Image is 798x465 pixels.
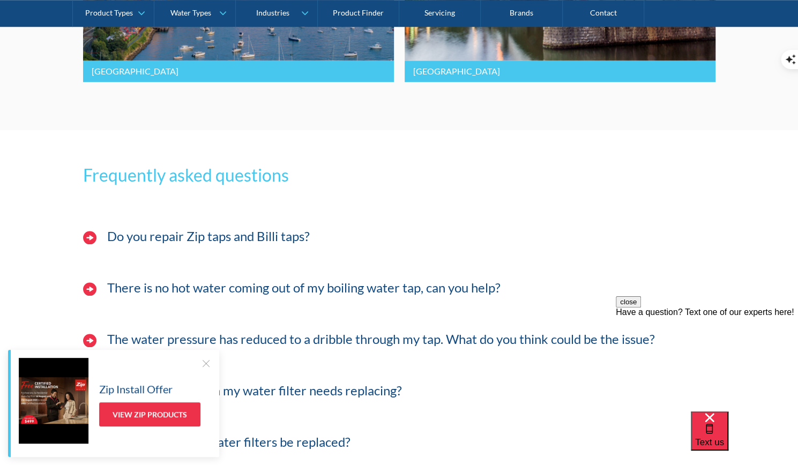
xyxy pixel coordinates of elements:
[691,411,798,465] iframe: podium webchat widget bubble
[170,9,211,18] div: Water Types
[616,296,798,425] iframe: podium webchat widget prompt
[99,402,200,426] a: View Zip Products
[99,381,173,397] h5: Zip Install Offer
[107,229,310,244] h4: Do you repair Zip taps and Billi taps?
[107,383,402,399] h4: How do Iknow when my water filter needs replacing?
[83,162,715,188] h2: Frequently asked questions
[107,434,350,450] h4: How often should water filters be replaced?
[19,358,88,444] img: Zip Install Offer
[107,280,501,296] h4: There is no hot water coming out of my boiling water tap, can you help?
[256,9,289,18] div: Industries
[85,9,133,18] div: Product Types
[107,332,655,347] h4: The water pressure has reduced to a dribble through my tap. What do you think could be the issue?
